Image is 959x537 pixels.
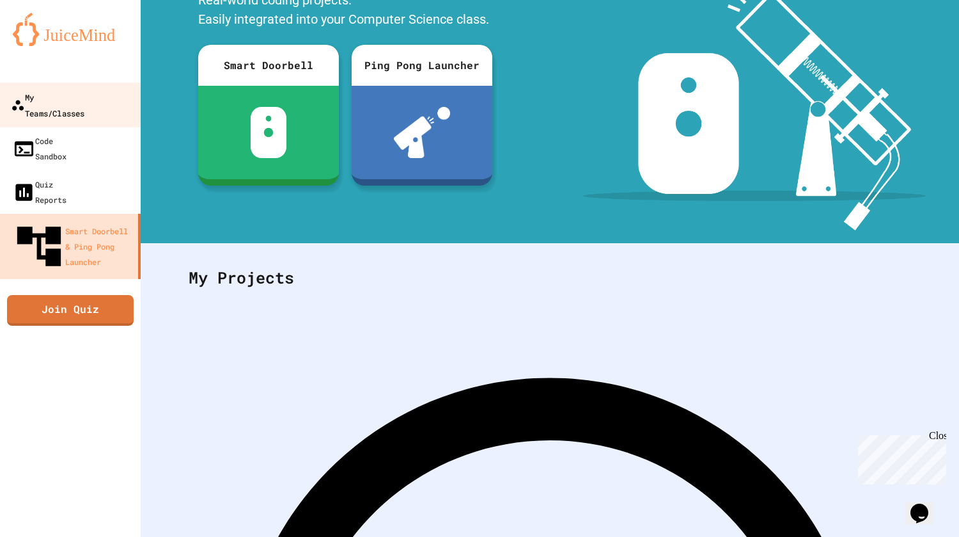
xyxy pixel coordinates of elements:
[13,220,133,273] div: Smart Doorbell & Ping Pong Launcher
[11,89,84,120] div: My Teams/Classes
[251,107,287,158] img: sdb-white.svg
[905,486,946,524] iframe: chat widget
[5,5,88,81] div: Chat with us now!Close
[352,45,492,86] div: Ping Pong Launcher
[198,45,339,86] div: Smart Doorbell
[176,253,924,303] div: My Projects
[7,295,134,326] a: Join Quiz
[13,177,66,207] div: Quiz Reports
[13,13,128,46] img: logo-orange.svg
[394,107,451,158] img: ppl-with-ball.png
[853,430,946,485] iframe: chat widget
[13,133,66,164] div: Code Sandbox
